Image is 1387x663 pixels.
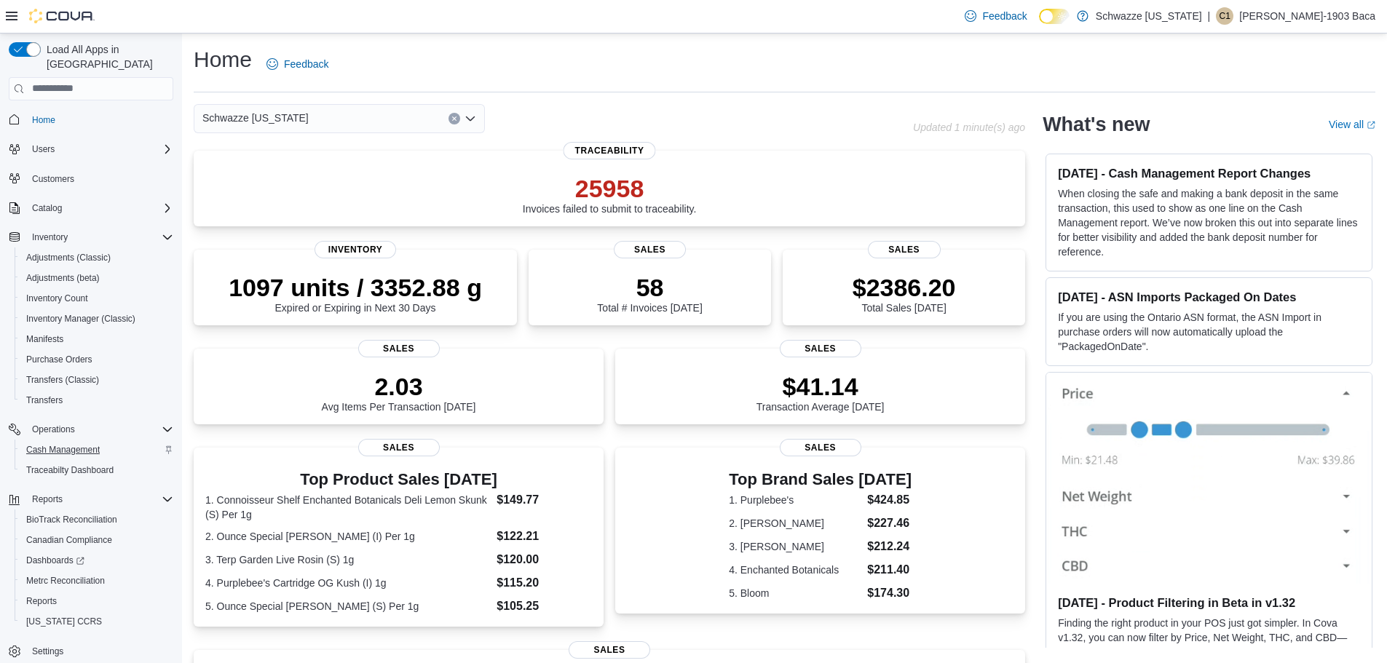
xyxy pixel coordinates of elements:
[15,329,179,349] button: Manifests
[756,372,885,413] div: Transaction Average [DATE]
[358,439,440,456] span: Sales
[3,139,179,159] button: Users
[205,529,491,544] dt: 2. Ounce Special [PERSON_NAME] (I) Per 1g
[26,111,61,129] a: Home
[20,511,173,528] span: BioTrack Reconciliation
[867,561,912,579] dd: $211.40
[982,9,1027,23] span: Feedback
[20,613,173,630] span: Washington CCRS
[26,293,88,304] span: Inventory Count
[15,309,179,329] button: Inventory Manager (Classic)
[26,642,173,660] span: Settings
[729,471,912,488] h3: Top Brand Sales [DATE]
[32,173,74,185] span: Customers
[1216,7,1233,25] div: Carlos-1903 Baca
[497,491,592,509] dd: $149.77
[1043,113,1150,136] h2: What's new
[20,330,69,348] a: Manifests
[26,111,173,129] span: Home
[29,9,95,23] img: Cova
[26,555,84,566] span: Dashboards
[1039,9,1070,24] input: Dark Mode
[26,464,114,476] span: Traceabilty Dashboard
[1208,7,1211,25] p: |
[15,571,179,591] button: Metrc Reconciliation
[597,273,702,302] p: 58
[229,273,482,314] div: Expired or Expiring in Next 30 Days
[26,491,173,508] span: Reports
[26,354,92,365] span: Purchase Orders
[20,511,123,528] a: BioTrack Reconciliation
[3,489,179,509] button: Reports
[497,598,592,615] dd: $105.25
[15,247,179,268] button: Adjustments (Classic)
[26,252,111,263] span: Adjustments (Classic)
[26,140,173,158] span: Users
[20,461,119,479] a: Traceabilty Dashboard
[26,394,63,406] span: Transfers
[261,49,334,79] a: Feedback
[15,288,179,309] button: Inventory Count
[26,333,63,345] span: Manifests
[20,351,173,368] span: Purchase Orders
[15,550,179,571] a: Dashboards
[229,273,482,302] p: 1097 units / 3352.88 g
[1058,290,1360,304] h3: [DATE] - ASN Imports Packaged On Dates
[15,370,179,390] button: Transfers (Classic)
[15,440,179,460] button: Cash Management
[1039,24,1040,25] span: Dark Mode
[26,272,100,284] span: Adjustments (beta)
[32,202,62,214] span: Catalog
[1058,166,1360,180] h3: [DATE] - Cash Management Report Changes
[497,551,592,568] dd: $120.00
[20,371,173,389] span: Transfers (Classic)
[32,114,55,126] span: Home
[26,199,173,217] span: Catalog
[523,174,697,215] div: Invoices failed to submit to traceability.
[26,170,80,188] a: Customers
[32,646,63,657] span: Settings
[20,531,118,549] a: Canadian Compliance
[26,199,68,217] button: Catalog
[564,142,656,159] span: Traceability
[20,572,111,589] a: Metrc Reconciliation
[448,113,460,124] button: Clear input
[205,576,491,590] dt: 4. Purplebee's Cartridge OG Kush (I) 1g
[20,592,63,610] a: Reports
[15,611,179,632] button: [US_STATE] CCRS
[20,371,105,389] a: Transfers (Classic)
[315,241,396,258] span: Inventory
[1329,119,1375,130] a: View allExternal link
[20,613,108,630] a: [US_STATE] CCRS
[20,330,173,348] span: Manifests
[32,424,75,435] span: Operations
[1058,310,1360,354] p: If you are using the Ontario ASN format, the ASN Import in purchase orders will now automatically...
[41,42,173,71] span: Load All Apps in [GEOGRAPHIC_DATA]
[26,616,102,627] span: [US_STATE] CCRS
[20,392,173,409] span: Transfers
[780,340,861,357] span: Sales
[26,575,105,587] span: Metrc Reconciliation
[20,290,94,307] a: Inventory Count
[194,45,252,74] h1: Home
[26,140,60,158] button: Users
[20,441,173,458] span: Cash Management
[597,273,702,314] div: Total # Invoices [DATE]
[26,534,112,546] span: Canadian Compliance
[32,143,55,155] span: Users
[729,563,861,577] dt: 4. Enchanted Botanicals
[15,509,179,530] button: BioTrack Reconciliation
[202,109,309,127] span: Schwazze [US_STATE]
[20,249,116,266] a: Adjustments (Classic)
[867,491,912,509] dd: $424.85
[1367,121,1375,130] svg: External link
[20,592,173,610] span: Reports
[497,574,592,592] dd: $115.20
[26,421,173,438] span: Operations
[20,269,173,287] span: Adjustments (beta)
[20,531,173,549] span: Canadian Compliance
[26,170,173,188] span: Customers
[20,269,106,287] a: Adjustments (beta)
[26,421,81,438] button: Operations
[322,372,476,401] p: 2.03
